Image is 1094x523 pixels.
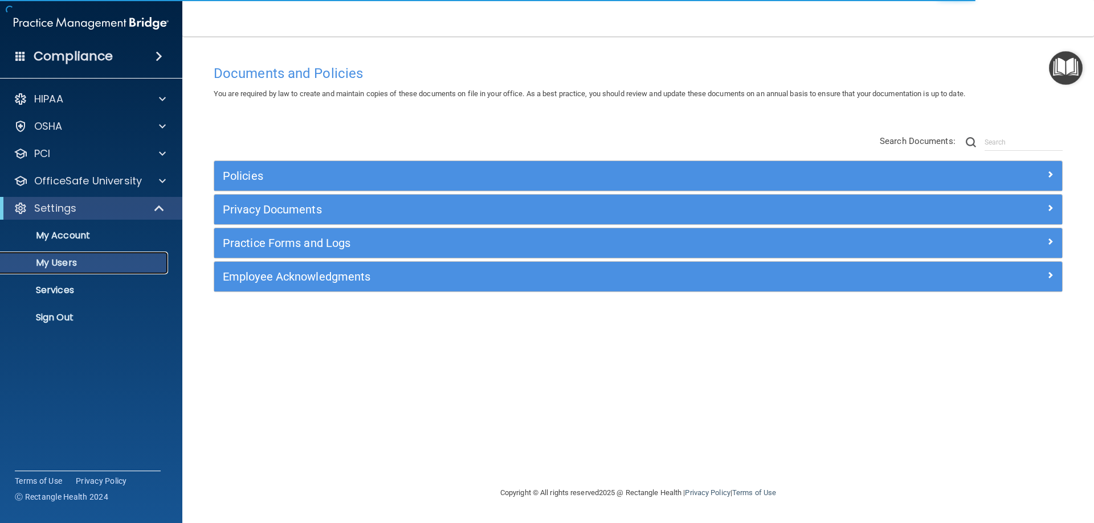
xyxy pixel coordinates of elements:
[966,137,976,147] img: ic-search.3b580494.png
[76,475,127,487] a: Privacy Policy
[430,475,846,511] div: Copyright © All rights reserved 2025 @ Rectangle Health | |
[7,312,163,323] p: Sign Out
[34,201,76,215] p: Settings
[223,203,842,216] h5: Privacy Documents
[985,134,1063,151] input: Search
[7,230,163,241] p: My Account
[34,174,142,188] p: OfficeSafe University
[223,234,1054,252] a: Practice Forms and Logs
[14,201,165,215] a: Settings
[34,48,113,64] h4: Compliance
[223,270,842,283] h5: Employee Acknowledgments
[34,147,50,160] p: PCI
[15,491,108,503] span: Ⓒ Rectangle Health 2024
[15,475,62,487] a: Terms of Use
[7,257,163,269] p: My Users
[223,167,1054,185] a: Policies
[14,92,166,106] a: HIPAA
[223,267,1054,286] a: Employee Acknowledgments
[14,120,166,133] a: OSHA
[880,136,956,146] span: Search Documents:
[14,147,166,160] a: PCI
[223,170,842,182] h5: Policies
[34,120,63,133] p: OSHA
[7,285,163,296] p: Services
[214,66,1063,81] h4: Documents and Policies
[897,442,1080,488] iframe: Drift Widget Chat Controller
[14,12,169,35] img: PMB logo
[223,237,842,249] h5: Practice Forms and Logs
[223,200,1054,219] a: Privacy Documents
[14,174,166,188] a: OfficeSafe University
[732,488,776,497] a: Terms of Use
[34,92,63,106] p: HIPAA
[1049,51,1083,85] button: Open Resource Center
[214,89,965,98] span: You are required by law to create and maintain copies of these documents on file in your office. ...
[685,488,730,497] a: Privacy Policy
